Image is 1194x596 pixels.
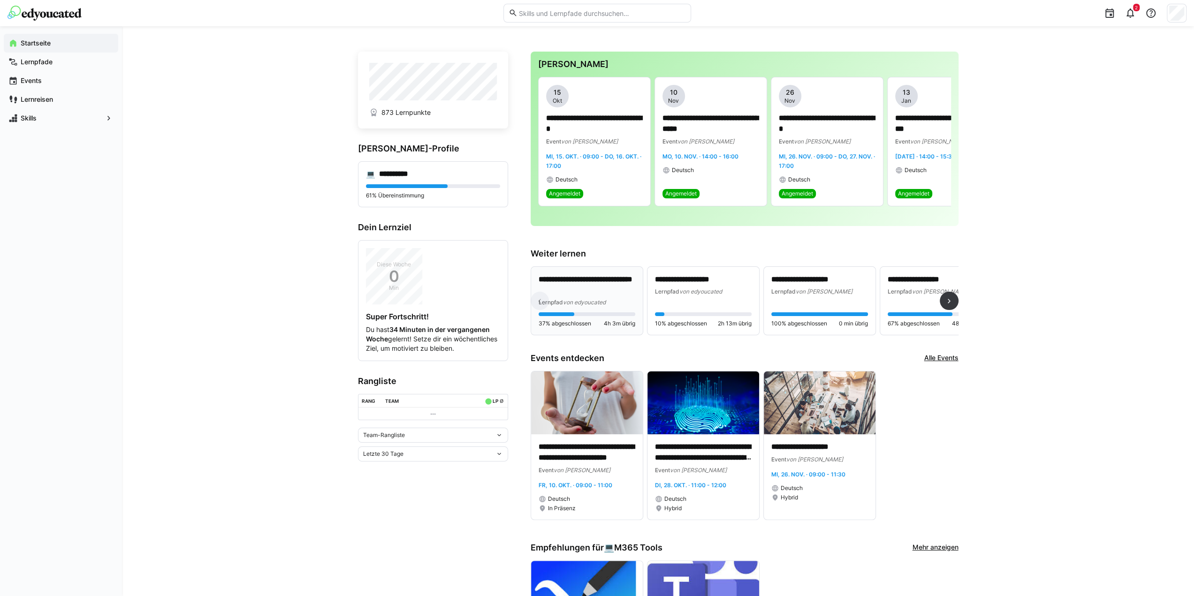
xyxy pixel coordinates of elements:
[664,505,682,512] span: Hybrid
[901,97,911,105] span: Jan
[554,467,610,474] span: von [PERSON_NAME]
[381,108,430,117] span: 873 Lernpunkte
[655,482,726,489] span: Di, 28. Okt. · 11:00 - 12:00
[718,320,752,327] span: 2h 13m übrig
[655,320,707,327] span: 10% abgeschlossen
[670,467,727,474] span: von [PERSON_NAME]
[563,299,606,306] span: von edyoucated
[604,320,635,327] span: 4h 3m übrig
[366,325,500,353] p: Du hast gelernt! Setze dir ein wöchentliches Ziel, um motiviert zu bleiben.
[363,450,403,458] span: Letzte 30 Tage
[905,166,927,174] span: Deutsch
[366,192,500,199] p: 61% Übereinstimmung
[781,494,798,501] span: Hybrid
[764,371,875,434] img: image
[662,153,738,160] span: Mo, 10. Nov. · 14:00 - 16:00
[888,288,912,295] span: Lernpfad
[670,88,677,97] span: 10
[788,176,810,183] span: Deutsch
[781,484,803,492] span: Deutsch
[888,320,940,327] span: 67% abgeschlossen
[531,371,643,434] img: image
[358,143,508,154] h3: [PERSON_NAME]-Profile
[895,153,956,160] span: [DATE] · 14:00 - 15:30
[362,398,375,404] div: Rang
[952,320,984,327] span: 48 min übrig
[539,320,591,327] span: 37% abgeschlossen
[539,467,554,474] span: Event
[531,249,958,259] h3: Weiter lernen
[358,376,508,386] h3: Rangliste
[839,320,868,327] span: 0 min übrig
[679,288,722,295] span: von edyoucated
[771,320,827,327] span: 100% abgeschlossen
[546,153,641,169] span: Mi, 15. Okt. · 09:00 - Do, 16. Okt. · 17:00
[549,190,580,197] span: Angemeldet
[898,190,929,197] span: Angemeldet
[492,398,498,404] div: LP
[385,398,399,404] div: Team
[771,456,786,463] span: Event
[517,9,685,17] input: Skills und Lernpfade durchsuchen…
[779,153,875,169] span: Mi, 26. Nov. · 09:00 - Do, 27. Nov. · 17:00
[677,138,734,145] span: von [PERSON_NAME]
[531,353,604,363] h3: Events entdecken
[912,288,969,295] span: von [PERSON_NAME]
[664,495,686,503] span: Deutsch
[782,190,813,197] span: Angemeldet
[358,222,508,233] h3: Dein Lernziel
[553,97,562,105] span: Okt
[366,169,375,179] div: 💻️
[796,288,852,295] span: von [PERSON_NAME]
[561,138,618,145] span: von [PERSON_NAME]
[672,166,694,174] span: Deutsch
[538,59,951,69] h3: [PERSON_NAME]
[668,97,679,105] span: Nov
[771,471,845,478] span: Mi, 26. Nov. · 09:00 - 11:30
[910,138,967,145] span: von [PERSON_NAME]
[539,482,612,489] span: Fr, 10. Okt. · 09:00 - 11:00
[548,495,570,503] span: Deutsch
[786,88,794,97] span: 26
[604,543,662,553] div: 💻️
[913,543,958,553] a: Mehr anzeigen
[539,299,563,306] span: Lernpfad
[546,138,561,145] span: Event
[665,190,697,197] span: Angemeldet
[662,138,677,145] span: Event
[779,138,794,145] span: Event
[903,88,910,97] span: 13
[794,138,851,145] span: von [PERSON_NAME]
[784,97,795,105] span: Nov
[655,288,679,295] span: Lernpfad
[647,371,759,434] img: image
[366,312,500,321] h4: Super Fortschritt!
[614,543,662,553] span: M365 Tools
[786,456,843,463] span: von [PERSON_NAME]
[895,138,910,145] span: Event
[531,543,662,553] h3: Empfehlungen für
[366,325,490,343] strong: 34 Minuten in der vergangenen Woche
[363,431,405,439] span: Team-Rangliste
[1135,5,1138,10] span: 2
[555,176,578,183] span: Deutsch
[655,467,670,474] span: Event
[500,396,504,404] a: ø
[924,353,958,363] a: Alle Events
[554,88,561,97] span: 15
[771,288,796,295] span: Lernpfad
[548,505,576,512] span: In Präsenz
